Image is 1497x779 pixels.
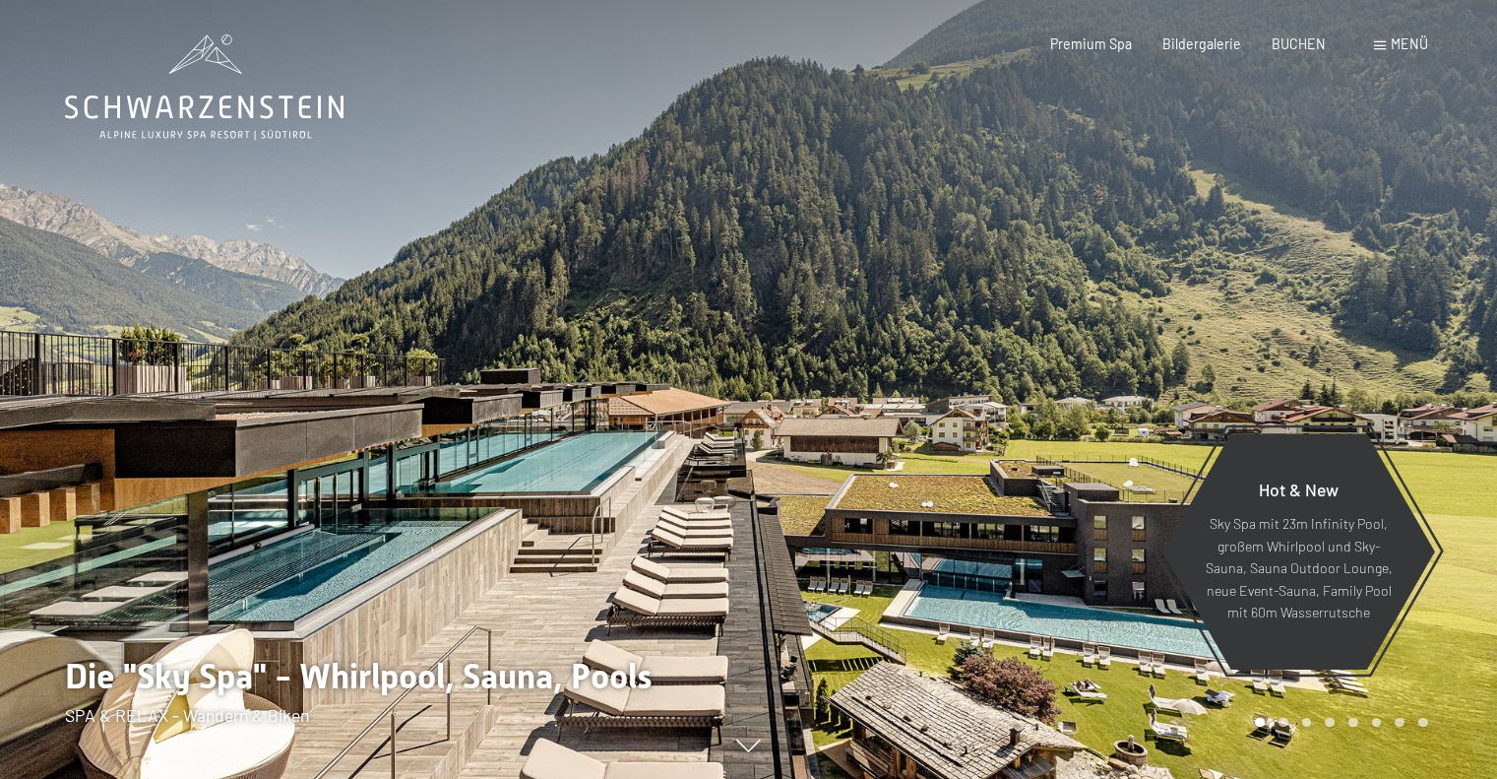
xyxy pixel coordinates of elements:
div: Carousel Pagination [1248,718,1427,728]
div: Carousel Page 5 [1348,718,1358,728]
div: Carousel Page 1 (Current Slide) [1255,718,1265,728]
a: Hot & New Sky Spa mit 23m Infinity Pool, großem Whirlpool und Sky-Sauna, Sauna Outdoor Lounge, ne... [1161,432,1436,671]
span: Menü [1391,35,1428,52]
span: Hot & New [1259,479,1339,500]
a: BUCHEN [1272,35,1326,52]
a: Bildergalerie [1162,35,1241,52]
div: Carousel Page 6 [1372,718,1382,728]
div: Carousel Page 7 [1395,718,1404,728]
div: Carousel Page 3 [1302,718,1312,728]
div: Carousel Page 8 [1418,718,1428,728]
a: Premium Spa [1050,35,1132,52]
p: Sky Spa mit 23m Infinity Pool, großem Whirlpool und Sky-Sauna, Sauna Outdoor Lounge, neue Event-S... [1205,513,1393,624]
div: Carousel Page 4 [1325,718,1335,728]
div: Carousel Page 2 [1279,718,1288,728]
